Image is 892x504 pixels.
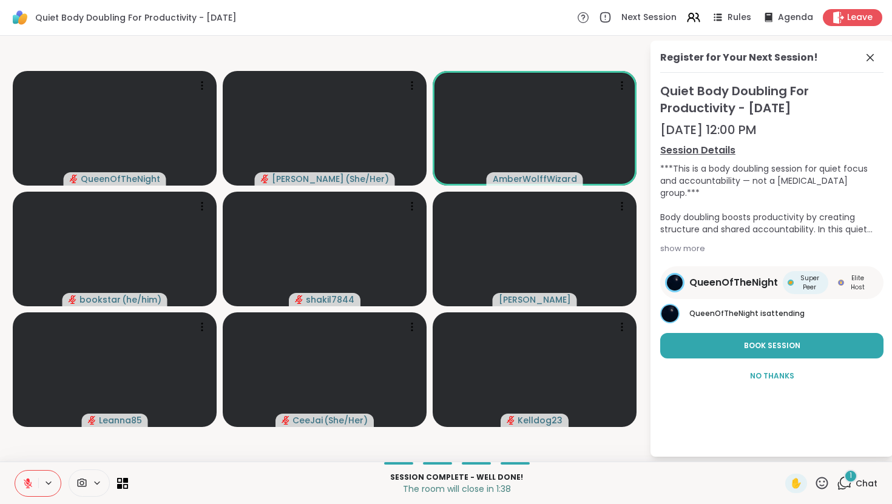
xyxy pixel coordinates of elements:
[788,280,794,286] img: Super Peer
[122,294,161,306] span: ( he/him )
[282,416,290,425] span: audio-muted
[10,7,30,28] img: ShareWell Logomark
[81,173,160,185] span: QueenOfTheNight
[660,333,884,358] button: Book Session
[660,243,884,255] div: show more
[88,416,96,425] span: audio-muted
[778,12,813,24] span: Agenda
[796,274,823,292] span: Super Peer
[518,414,563,426] span: Kelldog23
[79,294,121,306] span: bookstar
[660,163,884,235] div: ***This is a body doubling session for quiet focus and accountability — not a [MEDICAL_DATA] grou...
[661,305,678,322] img: QueenOfTheNight
[750,371,794,381] span: No Thanks
[499,294,571,306] span: [PERSON_NAME]
[135,472,778,483] p: Session Complete - well done!
[689,308,884,319] p: is attending
[621,12,677,24] span: Next Session
[660,82,884,116] span: Quiet Body Doubling For Productivity - [DATE]
[135,483,778,495] p: The room will close in 1:38
[324,414,368,426] span: ( She/Her )
[660,266,884,299] a: QueenOfTheNightQueenOfTheNightSuper PeerSuper PeerElite HostElite Host
[99,414,142,426] span: Leanna85
[847,12,873,24] span: Leave
[689,275,778,290] span: QueenOfTheNight
[507,416,515,425] span: audio-muted
[790,476,802,491] span: ✋
[70,175,78,183] span: audio-muted
[850,471,852,481] span: 1
[856,477,877,489] span: Chat
[667,275,683,291] img: QueenOfTheNight
[292,414,323,426] span: CeeJai
[660,143,884,158] a: Session Details
[689,308,759,318] span: QueenOfTheNight
[660,363,884,389] button: No Thanks
[261,175,269,183] span: audio-muted
[660,121,884,138] div: [DATE] 12:00 PM
[35,12,237,24] span: Quiet Body Doubling For Productivity - [DATE]
[846,274,869,292] span: Elite Host
[306,294,354,306] span: shakil7844
[272,173,344,185] span: [PERSON_NAME]
[345,173,389,185] span: ( She/Her )
[838,280,844,286] img: Elite Host
[728,12,751,24] span: Rules
[493,173,577,185] span: AmberWolffWizard
[69,295,77,304] span: audio-muted
[295,295,303,304] span: audio-muted
[660,50,818,65] div: Register for Your Next Session!
[744,340,800,351] span: Book Session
